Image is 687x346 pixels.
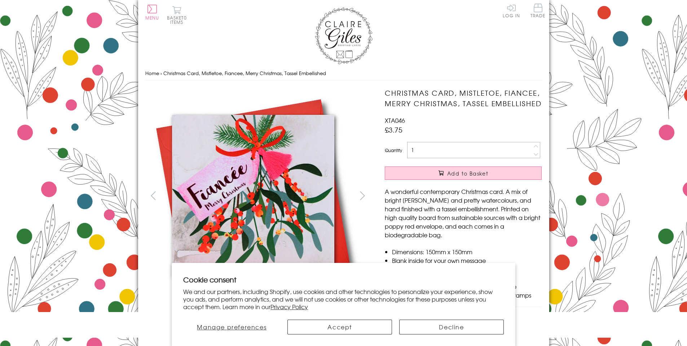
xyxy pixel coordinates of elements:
span: £3.75 [385,125,402,135]
li: Blank inside for your own message [392,256,542,265]
span: › [160,70,162,77]
h2: Cookie consent [183,274,504,285]
img: Christmas Card, Mistletoe, Fiancee, Merry Christmas, Tassel Embellished [145,88,361,304]
span: Christmas Card, Mistletoe, Fiancee, Merry Christmas, Tassel Embellished [163,70,326,77]
button: Basket0 items [167,6,187,24]
span: Menu [145,14,159,21]
img: Claire Giles Greetings Cards [315,7,373,64]
button: Menu [145,5,159,20]
button: Manage preferences [183,320,280,334]
button: Decline [399,320,504,334]
img: Christmas Card, Mistletoe, Fiancee, Merry Christmas, Tassel Embellished [370,88,587,304]
span: Add to Basket [447,170,488,177]
nav: breadcrumbs [145,66,542,81]
label: Quantity [385,147,402,153]
span: 0 items [170,14,187,25]
a: Home [145,70,159,77]
button: Add to Basket [385,166,542,180]
span: Manage preferences [197,323,267,331]
button: next [354,187,370,204]
p: We and our partners, including Shopify, use cookies and other technologies to personalize your ex... [183,288,504,310]
p: A wonderful contemporary Christmas card. A mix of bright [PERSON_NAME] and pretty watercolours, a... [385,187,542,239]
a: Trade [530,4,546,19]
a: Privacy Policy [270,302,308,311]
button: Accept [287,320,392,334]
span: Trade [530,4,546,18]
button: prev [145,187,162,204]
h1: Christmas Card, Mistletoe, Fiancee, Merry Christmas, Tassel Embellished [385,88,542,109]
li: Dimensions: 150mm x 150mm [392,247,542,256]
a: Log In [503,4,520,18]
span: XTA046 [385,116,405,125]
